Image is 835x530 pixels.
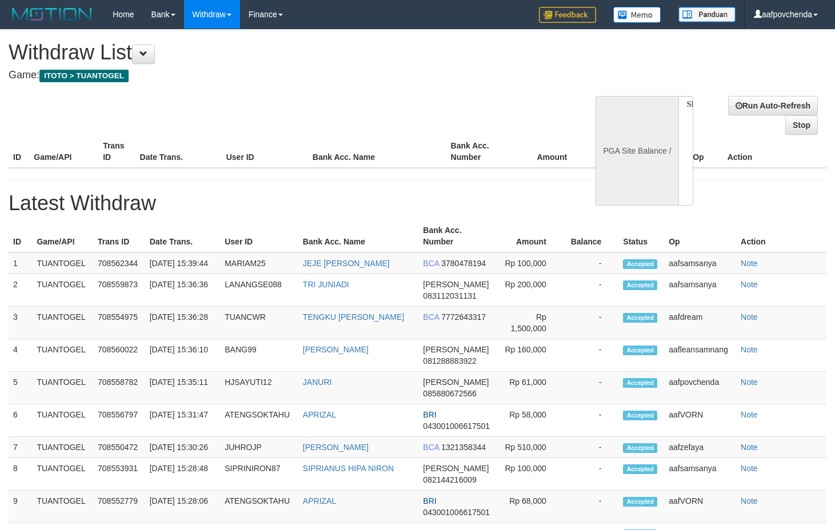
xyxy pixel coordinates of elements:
td: 2 [9,274,32,307]
td: 708559873 [93,274,145,307]
td: 708553931 [93,458,145,491]
td: - [564,458,619,491]
td: TUANTOGEL [32,274,93,307]
td: [DATE] 15:28:06 [145,491,221,523]
th: Bank Acc. Number [418,220,498,252]
span: [PERSON_NAME] [423,464,489,473]
span: [PERSON_NAME] [423,280,489,289]
a: Note [741,312,758,322]
td: [DATE] 15:39:44 [145,252,221,274]
td: 1 [9,252,32,274]
th: Balance [584,135,648,168]
a: SIPRIANUS HIPA NIRON [303,464,394,473]
span: BRI [423,496,436,505]
td: MARIAM25 [220,252,298,274]
th: Game/API [32,220,93,252]
td: Rp 1,500,000 [498,307,564,339]
th: Op [664,220,736,252]
span: Accepted [623,497,657,507]
td: 708550472 [93,437,145,458]
a: TRI JUNIADI [303,280,349,289]
a: Note [741,464,758,473]
td: Rp 100,000 [498,252,564,274]
td: aafpovchenda [664,372,736,404]
span: 3780478194 [441,259,486,268]
td: [DATE] 15:31:47 [145,404,221,437]
a: Stop [785,115,818,135]
img: MOTION_logo.png [9,6,95,23]
th: Amount [498,220,564,252]
th: Game/API [29,135,98,168]
span: 083112031131 [423,291,476,300]
td: 5 [9,372,32,404]
a: Run Auto-Refresh [728,96,818,115]
td: TUANTOGEL [32,252,93,274]
span: Accepted [623,411,657,420]
img: Feedback.jpg [539,7,596,23]
span: BCA [423,259,439,268]
td: [DATE] 15:36:10 [145,339,221,372]
span: Accepted [623,313,657,323]
td: TUANTOGEL [32,491,93,523]
td: BANG99 [220,339,298,372]
span: 085880672566 [423,389,476,398]
a: [PERSON_NAME] [303,443,369,452]
td: 4 [9,339,32,372]
td: 708562344 [93,252,145,274]
img: Button%20Memo.svg [613,7,661,23]
a: Note [741,410,758,419]
td: LANANGSE088 [220,274,298,307]
td: SIPRINIRON87 [220,458,298,491]
td: 708560022 [93,339,145,372]
a: Note [741,259,758,268]
td: 9 [9,491,32,523]
span: 081288883922 [423,356,476,366]
a: Note [741,378,758,387]
th: Balance [564,220,619,252]
th: Date Trans. [135,135,222,168]
span: 1321358344 [441,443,486,452]
span: 043001006617501 [423,421,490,431]
td: Rp 58,000 [498,404,564,437]
td: 8 [9,458,32,491]
td: TUANTOGEL [32,372,93,404]
th: ID [9,135,29,168]
td: [DATE] 15:28:48 [145,458,221,491]
td: TUANTOGEL [32,307,93,339]
a: JANURI [303,378,332,387]
td: 708558782 [93,372,145,404]
th: Trans ID [98,135,135,168]
td: aafsamsanya [664,252,736,274]
span: Accepted [623,259,657,269]
td: ATENGSOKTAHU [220,491,298,523]
th: Action [736,220,826,252]
td: - [564,404,619,437]
td: TUANTOGEL [32,404,93,437]
td: 708554975 [93,307,145,339]
a: TENGKU [PERSON_NAME] [303,312,404,322]
td: TUANTOGEL [32,458,93,491]
span: Accepted [623,464,657,474]
td: TUANTOGEL [32,339,93,372]
th: Bank Acc. Name [308,135,446,168]
td: TUANCWR [220,307,298,339]
a: Note [741,443,758,452]
span: Accepted [623,280,657,290]
a: JEJE [PERSON_NAME] [303,259,390,268]
span: BCA [423,312,439,322]
div: PGA Site Balance / [596,96,678,206]
th: Status [618,220,664,252]
th: Trans ID [93,220,145,252]
span: 043001006617501 [423,508,490,517]
td: Rp 510,000 [498,437,564,458]
span: Accepted [623,443,657,453]
span: Accepted [623,346,657,355]
h4: Game: [9,70,545,81]
td: [DATE] 15:30:26 [145,437,221,458]
td: aafdream [664,307,736,339]
a: [PERSON_NAME] [303,345,369,354]
td: aafzefaya [664,437,736,458]
td: Rp 68,000 [498,491,564,523]
th: Amount [515,135,584,168]
th: Bank Acc. Name [298,220,419,252]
